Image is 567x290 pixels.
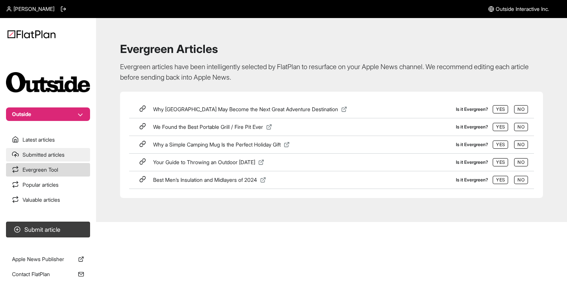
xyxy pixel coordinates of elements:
button: No [514,140,528,149]
button: Outside [6,107,90,121]
img: Logo [8,30,56,38]
label: Is it Evergreen? [456,107,488,112]
button: Submit article [6,222,90,237]
button: Yes [493,140,508,149]
button: Yes [493,176,508,184]
button: No [514,123,528,131]
label: Is it Evergreen? [456,142,488,147]
button: No [514,105,528,113]
button: No [514,158,528,166]
a: Contact FlatPlan [6,267,90,281]
a: Popular articles [6,178,90,192]
span: Why [GEOGRAPHIC_DATA] May Become the Next Great Adventure Destination [153,106,338,112]
p: Evergreen articles have been intelligently selected by FlatPlan to resurface on your Apple News c... [120,62,543,83]
label: Is it Evergreen? [456,178,488,182]
label: Is it Evergreen? [456,125,488,129]
img: Publication Logo [6,72,90,92]
a: [PERSON_NAME] [6,5,54,13]
span: We Found the Best Portable Grill / Fire Pit Ever [153,124,263,130]
button: Yes [493,123,508,131]
button: Yes [493,158,508,166]
button: Yes [493,105,508,113]
a: Latest articles [6,133,90,147]
a: Evergreen Tool [6,163,90,177]
a: Apple News Publisher [6,252,90,266]
span: Why a Simple Camping Mug Is the Perfect Holiday Gift [153,141,281,148]
h1: Evergreen Articles [120,42,543,56]
a: Valuable articles [6,193,90,207]
label: Is it Evergreen? [456,160,488,165]
span: Outside Interactive Inc. [496,5,549,13]
a: Submitted articles [6,148,90,162]
span: Best Men’s Insulation and Midlayers of 2024 [153,177,257,183]
span: Your Guide to Throwing an Outdoor [DATE] [153,159,255,165]
span: [PERSON_NAME] [14,5,54,13]
button: No [514,176,528,184]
